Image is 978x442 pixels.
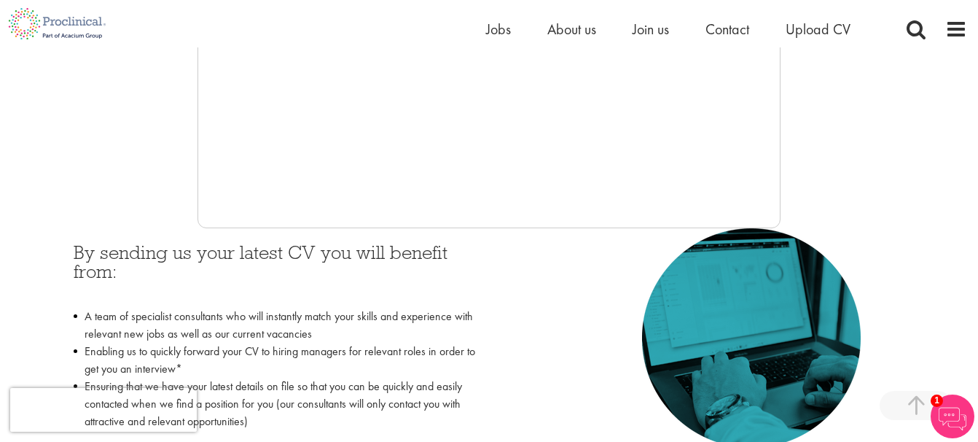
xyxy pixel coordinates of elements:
[931,395,974,438] img: Chatbot
[705,20,749,39] a: Contact
[931,395,943,407] span: 1
[10,388,197,432] iframe: reCAPTCHA
[547,20,596,39] a: About us
[74,308,478,343] li: A team of specialist consultants who will instantly match your skills and experience with relevan...
[486,20,511,39] a: Jobs
[74,343,478,378] li: Enabling us to quickly forward your CV to hiring managers for relevant roles in order to get you ...
[786,20,850,39] a: Upload CV
[74,243,478,301] h3: By sending us your latest CV you will benefit from:
[633,20,669,39] a: Join us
